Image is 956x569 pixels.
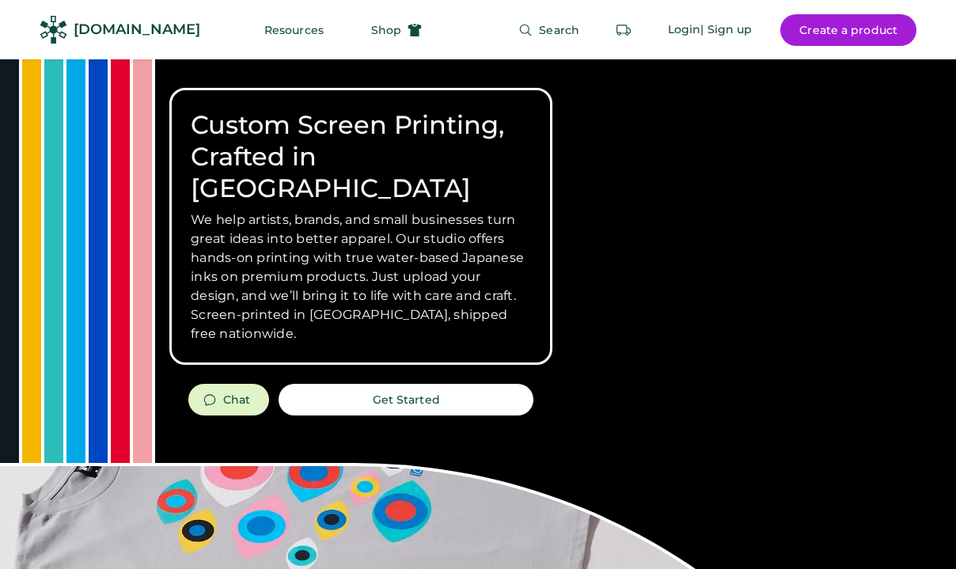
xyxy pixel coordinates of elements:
span: Search [539,25,579,36]
h3: We help artists, brands, and small businesses turn great ideas into better apparel. Our studio of... [191,211,531,343]
button: Create a product [780,14,916,46]
div: | Sign up [700,22,752,38]
button: Retrieve an order [608,14,639,46]
button: Chat [188,384,269,415]
button: Resources [245,14,343,46]
button: Shop [352,14,441,46]
div: Login [668,22,701,38]
h1: Custom Screen Printing, Crafted in [GEOGRAPHIC_DATA] [191,109,531,204]
button: Get Started [279,384,533,415]
div: [DOMAIN_NAME] [74,20,200,40]
span: Shop [371,25,401,36]
button: Search [499,14,598,46]
img: Rendered Logo - Screens [40,16,67,44]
